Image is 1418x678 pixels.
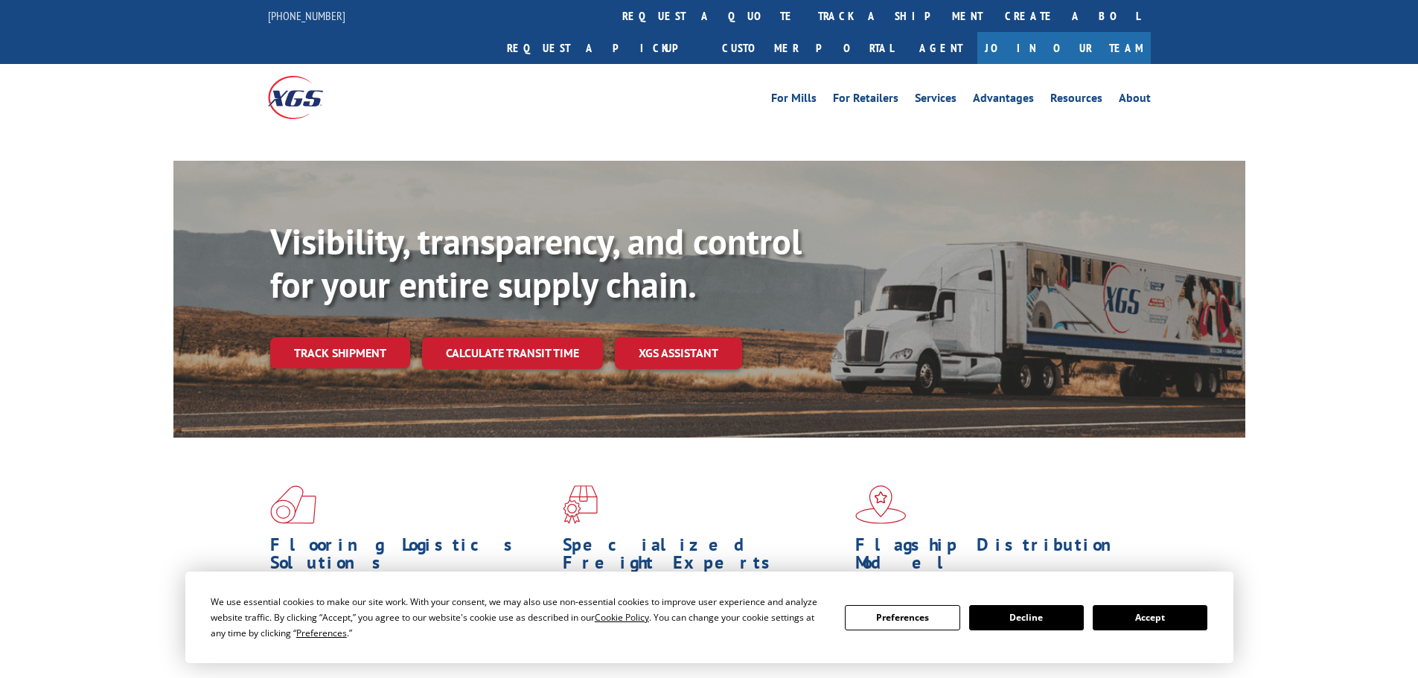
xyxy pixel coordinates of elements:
[270,218,802,307] b: Visibility, transparency, and control for your entire supply chain.
[270,536,552,579] h1: Flooring Logistics Solutions
[833,92,898,109] a: For Retailers
[563,536,844,579] h1: Specialized Freight Experts
[211,594,827,641] div: We use essential cookies to make our site work. With your consent, we may also use non-essential ...
[969,605,1084,630] button: Decline
[496,32,711,64] a: Request a pickup
[855,536,1137,579] h1: Flagship Distribution Model
[296,627,347,639] span: Preferences
[563,485,598,524] img: xgs-icon-focused-on-flooring-red
[771,92,817,109] a: For Mills
[185,572,1233,663] div: Cookie Consent Prompt
[270,337,410,368] a: Track shipment
[855,485,907,524] img: xgs-icon-flagship-distribution-model-red
[1119,92,1151,109] a: About
[615,337,742,369] a: XGS ASSISTANT
[977,32,1151,64] a: Join Our Team
[711,32,904,64] a: Customer Portal
[268,8,345,23] a: [PHONE_NUMBER]
[904,32,977,64] a: Agent
[422,337,603,369] a: Calculate transit time
[973,92,1034,109] a: Advantages
[270,485,316,524] img: xgs-icon-total-supply-chain-intelligence-red
[595,611,649,624] span: Cookie Policy
[915,92,956,109] a: Services
[845,605,959,630] button: Preferences
[1050,92,1102,109] a: Resources
[1093,605,1207,630] button: Accept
